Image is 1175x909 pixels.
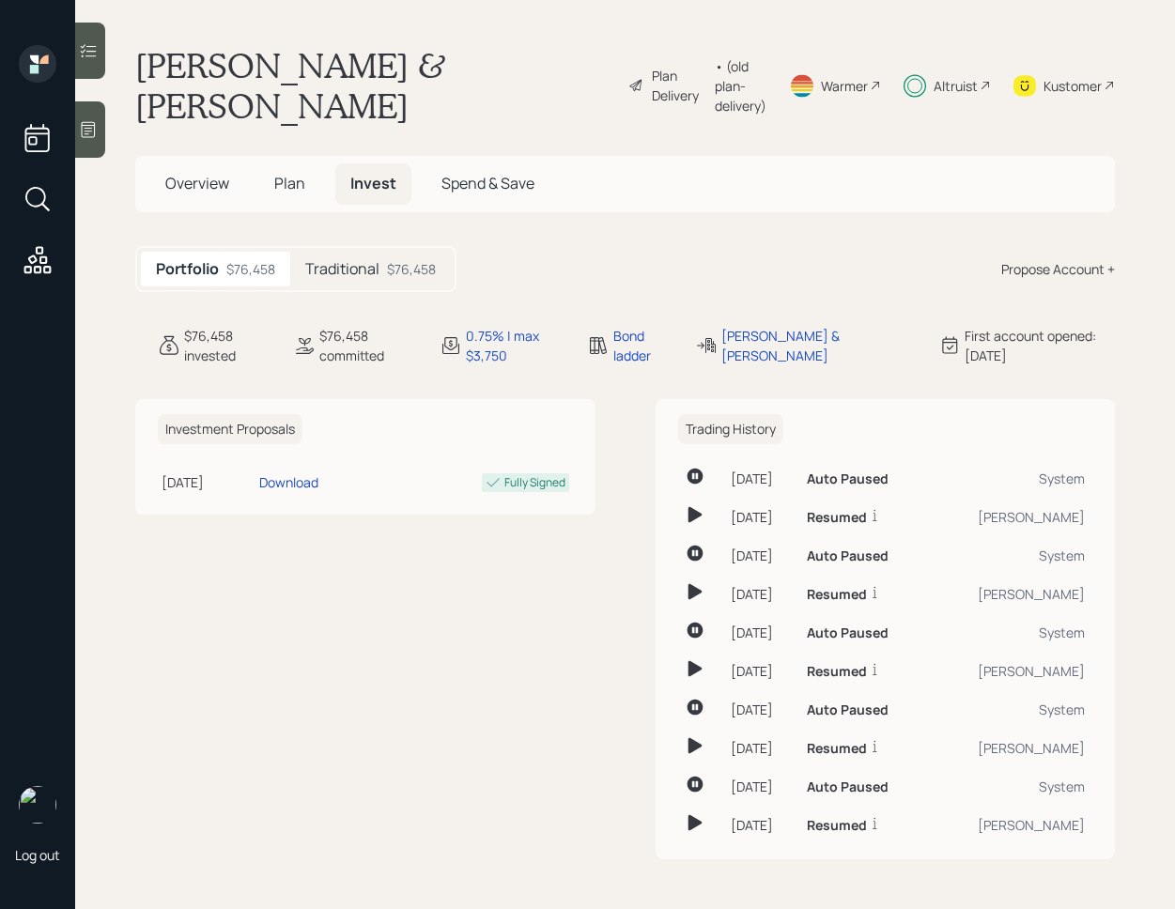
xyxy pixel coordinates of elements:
[721,326,917,365] div: [PERSON_NAME] & [PERSON_NAME]
[441,173,534,193] span: Spend & Save
[731,546,793,565] div: [DATE]
[319,326,417,365] div: $76,458 committed
[807,702,889,718] h6: Auto Paused
[613,326,672,365] div: Bond ladder
[162,472,252,492] div: [DATE]
[807,587,867,603] h6: Resumed
[350,173,396,193] span: Invest
[731,469,793,488] div: [DATE]
[184,326,271,365] div: $76,458 invested
[807,510,867,526] h6: Resumed
[936,507,1085,527] div: [PERSON_NAME]
[936,623,1085,642] div: System
[731,815,793,835] div: [DATE]
[731,584,793,604] div: [DATE]
[807,625,889,641] h6: Auto Paused
[305,260,379,278] h5: Traditional
[807,741,867,757] h6: Resumed
[936,738,1085,758] div: [PERSON_NAME]
[936,700,1085,719] div: System
[652,66,705,105] div: Plan Delivery
[1001,259,1115,279] div: Propose Account +
[731,661,793,681] div: [DATE]
[936,661,1085,681] div: [PERSON_NAME]
[807,818,867,834] h6: Resumed
[387,259,436,279] div: $76,458
[821,76,868,96] div: Warmer
[731,738,793,758] div: [DATE]
[274,173,305,193] span: Plan
[936,777,1085,796] div: System
[226,259,275,279] div: $76,458
[965,326,1115,365] div: First account opened: [DATE]
[15,846,60,864] div: Log out
[1044,76,1102,96] div: Kustomer
[807,471,889,487] h6: Auto Paused
[158,414,302,445] h6: Investment Proposals
[715,56,766,116] div: • (old plan-delivery)
[731,507,793,527] div: [DATE]
[807,664,867,680] h6: Resumed
[731,623,793,642] div: [DATE]
[504,474,565,491] div: Fully Signed
[936,546,1085,565] div: System
[156,260,219,278] h5: Portfolio
[19,786,56,824] img: retirable_logo.png
[936,815,1085,835] div: [PERSON_NAME]
[936,584,1085,604] div: [PERSON_NAME]
[466,326,564,365] div: 0.75% | max $3,750
[678,414,783,445] h6: Trading History
[936,469,1085,488] div: System
[807,548,889,564] h6: Auto Paused
[259,472,318,492] div: Download
[731,700,793,719] div: [DATE]
[731,777,793,796] div: [DATE]
[135,45,613,126] h1: [PERSON_NAME] & [PERSON_NAME]
[807,779,889,795] h6: Auto Paused
[934,76,978,96] div: Altruist
[165,173,229,193] span: Overview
